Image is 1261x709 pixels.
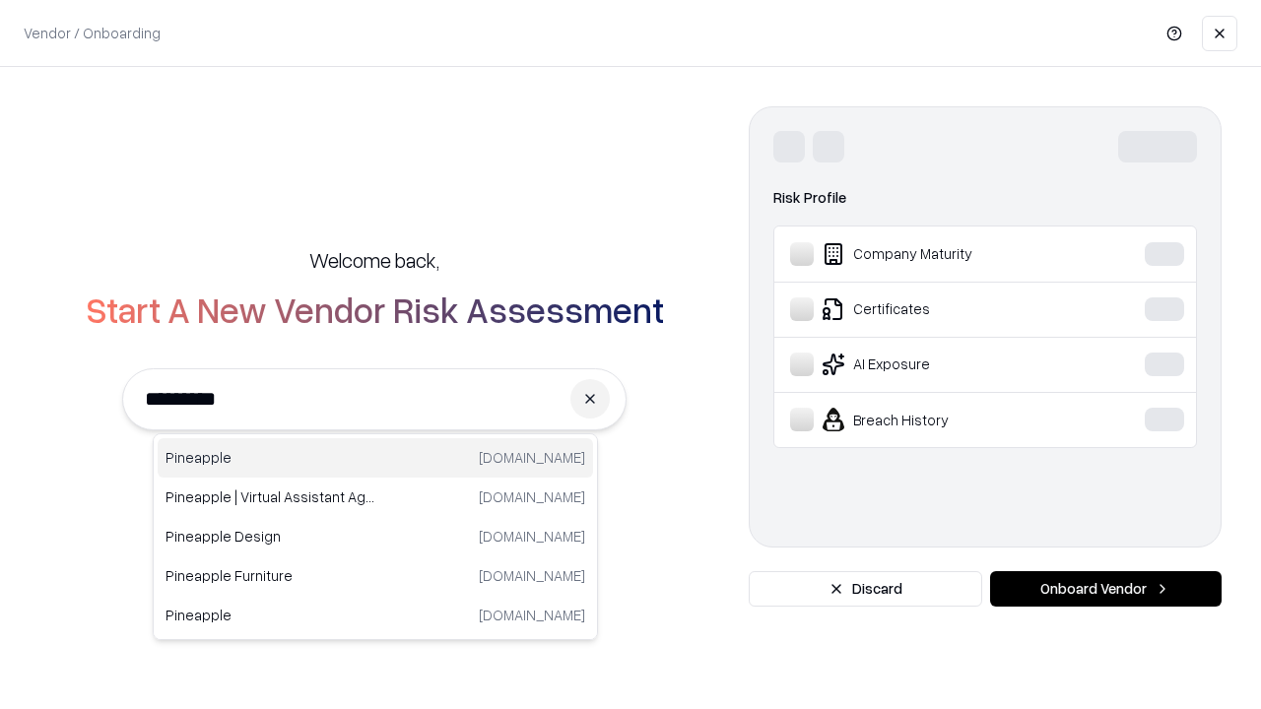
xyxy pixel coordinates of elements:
[86,290,664,329] h2: Start A New Vendor Risk Assessment
[790,408,1085,431] div: Breach History
[166,526,375,547] p: Pineapple Design
[479,565,585,586] p: [DOMAIN_NAME]
[990,571,1222,607] button: Onboard Vendor
[166,605,375,625] p: Pineapple
[479,447,585,468] p: [DOMAIN_NAME]
[24,23,161,43] p: Vendor / Onboarding
[790,353,1085,376] div: AI Exposure
[166,486,375,507] p: Pineapple | Virtual Assistant Agency
[479,526,585,547] p: [DOMAIN_NAME]
[153,433,598,640] div: Suggestions
[479,486,585,507] p: [DOMAIN_NAME]
[309,246,439,274] h5: Welcome back,
[790,242,1085,266] div: Company Maturity
[773,186,1197,210] div: Risk Profile
[749,571,982,607] button: Discard
[166,565,375,586] p: Pineapple Furniture
[166,447,375,468] p: Pineapple
[479,605,585,625] p: [DOMAIN_NAME]
[790,297,1085,321] div: Certificates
